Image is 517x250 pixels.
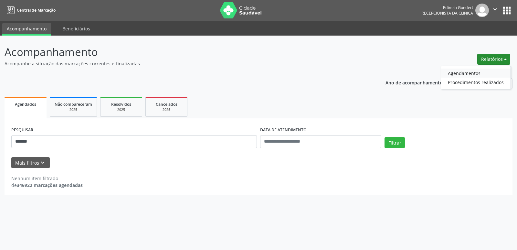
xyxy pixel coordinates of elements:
[441,66,511,89] ul: Relatórios
[385,137,405,148] button: Filtrar
[17,7,56,13] span: Central de Marcação
[17,182,83,188] strong: 346922 marcações agendadas
[501,5,512,16] button: apps
[11,182,83,189] div: de
[260,125,307,135] label: DATA DE ATENDIMENTO
[15,102,36,107] span: Agendados
[111,102,131,107] span: Resolvidos
[5,5,56,16] a: Central de Marcação
[477,54,510,65] button: Relatórios
[441,69,511,78] a: Agendamentos
[39,159,46,166] i: keyboard_arrow_down
[105,107,137,112] div: 2025
[5,44,360,60] p: Acompanhamento
[156,102,177,107] span: Cancelados
[475,4,489,17] img: img
[441,78,511,87] a: Procedimentos realizados
[55,102,92,107] span: Não compareceram
[11,125,33,135] label: PESQUISAR
[421,5,473,10] div: Edineia Goedert
[421,10,473,16] span: Recepcionista da clínica
[58,23,95,34] a: Beneficiários
[11,157,50,168] button: Mais filtroskeyboard_arrow_down
[150,107,183,112] div: 2025
[385,78,443,86] p: Ano de acompanhamento
[55,107,92,112] div: 2025
[11,175,83,182] div: Nenhum item filtrado
[5,60,360,67] p: Acompanhe a situação das marcações correntes e finalizadas
[2,23,51,36] a: Acompanhamento
[489,4,501,17] button: 
[491,6,499,13] i: 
